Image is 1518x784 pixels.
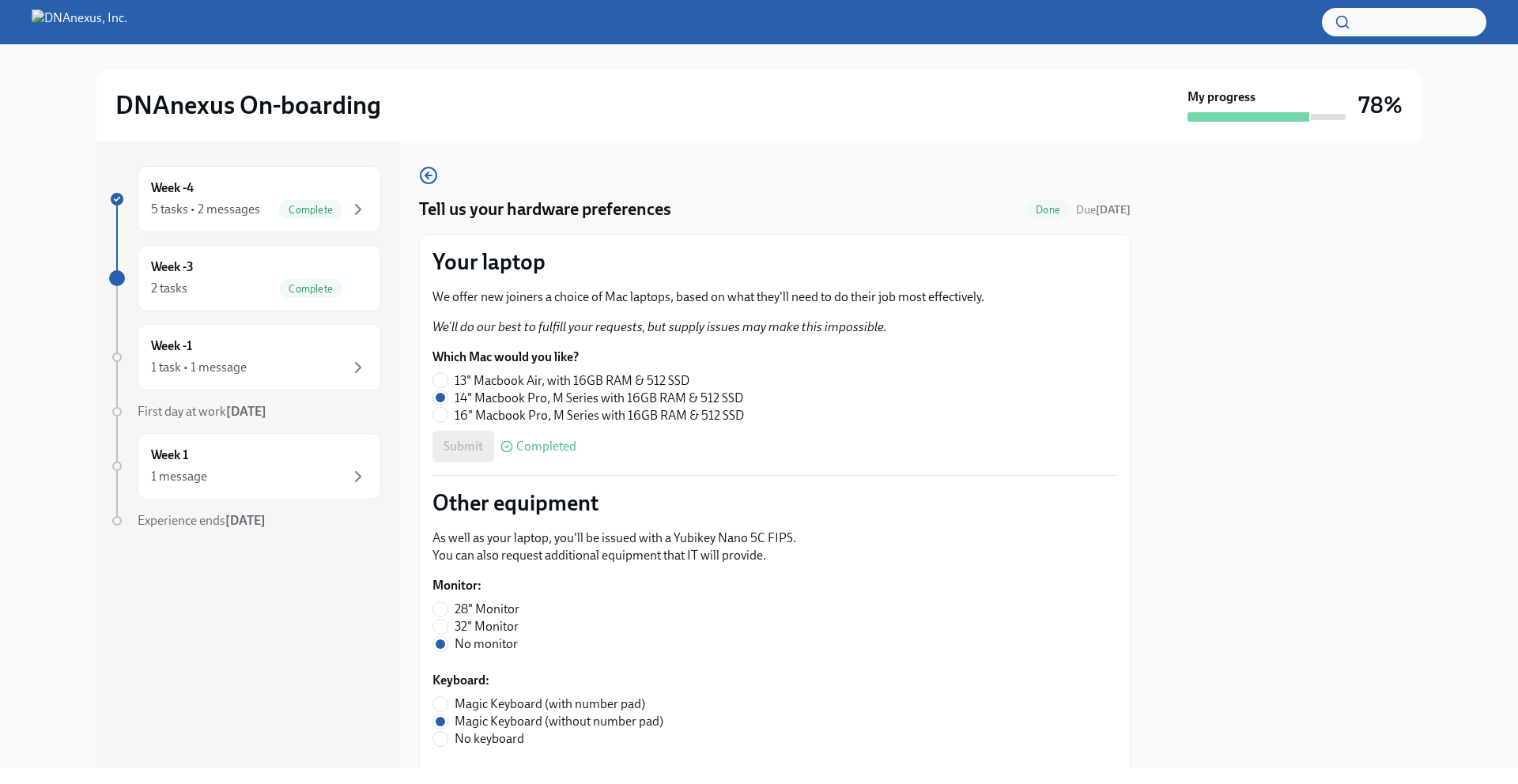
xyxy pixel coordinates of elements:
[226,404,266,419] strong: [DATE]
[432,530,1117,564] p: As well as your laptop, you'll be issued with a Yubikey Nano 5C FIPS. You can also request additi...
[151,468,207,485] div: 1 message
[1076,203,1131,217] span: Due
[279,283,342,295] span: Complete
[432,767,720,784] label: Dongle/hub:
[109,166,381,232] a: Week -45 tasks • 2 messagesComplete
[279,204,342,216] span: Complete
[1358,91,1403,119] h3: 78%
[419,198,671,221] h4: Tell us your hardware preferences
[432,672,676,689] label: Keyboard:
[32,9,127,35] img: DNAnexus, Inc.
[432,349,757,366] label: Which Mac would you like?
[115,89,381,121] h2: DNAnexus On-boarding
[151,201,260,218] div: 5 tasks • 2 messages
[455,390,743,407] span: 14" Macbook Pro, M Series with 16GB RAM & 512 SSD
[151,258,194,276] h6: Week -3
[432,319,887,334] em: We'll do our best to fulfill your requests, but supply issues may make this impossible.
[455,730,524,748] span: No keyboard
[109,433,381,499] a: Week 11 message
[138,404,266,419] span: First day at work
[109,245,381,311] a: Week -32 tasksComplete
[516,440,576,453] span: Completed
[432,288,1117,306] p: We offer new joiners a choice of Mac laptops, based on what they'll need to do their job most eff...
[455,372,689,390] span: 13" Macbook Air, with 16GB RAM & 512 SSD
[432,488,1117,517] p: Other equipment
[1026,204,1070,216] span: Done
[432,577,532,594] label: Monitor:
[455,618,519,635] span: 32" Monitor
[1076,202,1131,217] span: August 21st, 2025 12:00
[432,247,1117,276] p: Your laptop
[151,179,194,197] h6: Week -4
[455,407,744,424] span: 16" Macbook Pro, M Series with 16GB RAM & 512 SSD
[455,695,645,713] span: Magic Keyboard (with number pad)
[455,635,518,653] span: No monitor
[455,601,519,618] span: 28" Monitor
[151,280,187,297] div: 2 tasks
[109,403,381,420] a: First day at work[DATE]
[225,513,266,528] strong: [DATE]
[1096,203,1131,217] strong: [DATE]
[109,324,381,390] a: Week -11 task • 1 message
[455,713,663,730] span: Magic Keyboard (without number pad)
[151,359,247,376] div: 1 task • 1 message
[151,337,192,355] h6: Week -1
[138,513,266,528] span: Experience ends
[151,447,188,464] h6: Week 1
[1188,89,1256,106] strong: My progress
